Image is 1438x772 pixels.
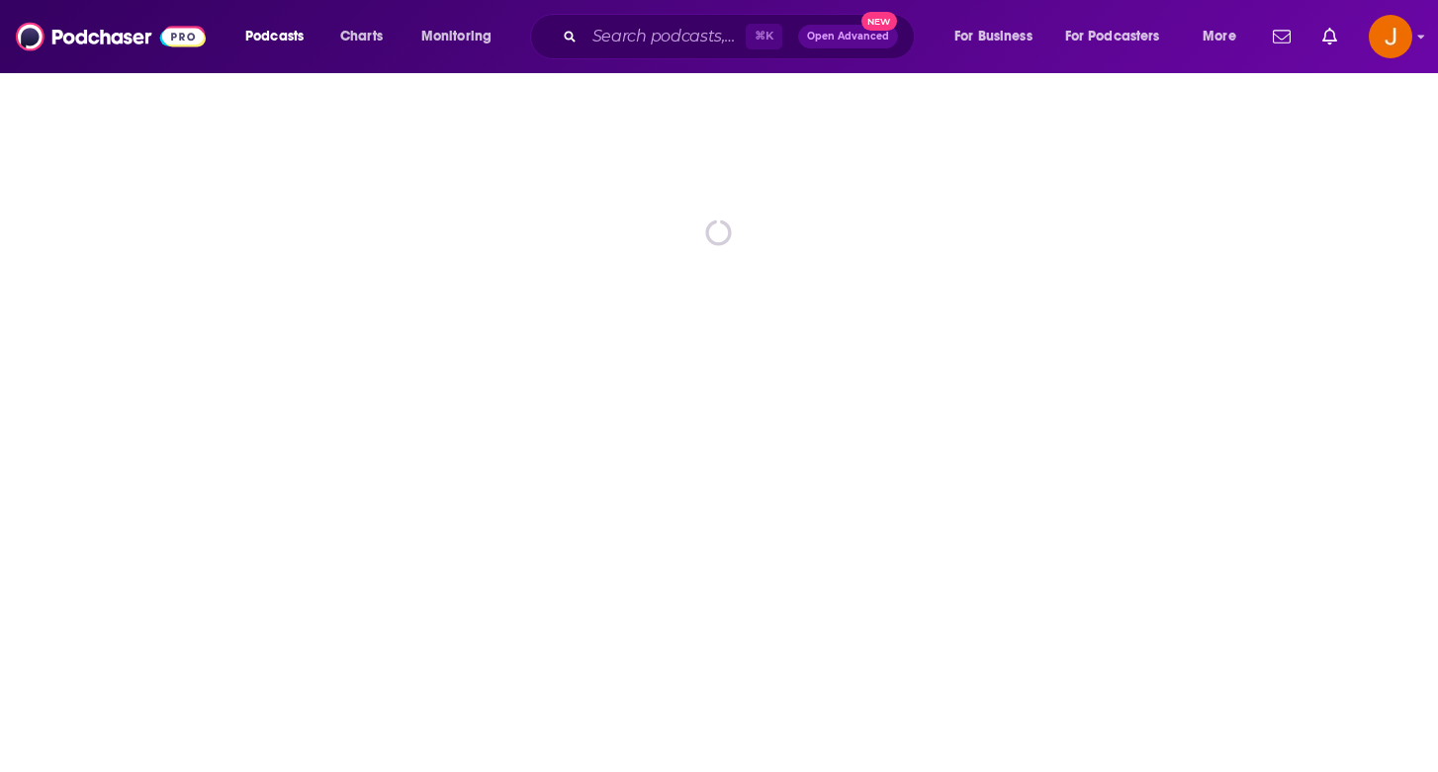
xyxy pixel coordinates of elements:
img: Podchaser - Follow, Share and Rate Podcasts [16,18,206,55]
button: open menu [231,21,329,52]
input: Search podcasts, credits, & more... [584,21,746,52]
span: Open Advanced [807,32,889,42]
a: Charts [327,21,395,52]
a: Show notifications dropdown [1265,20,1299,53]
span: For Podcasters [1065,23,1160,50]
span: For Business [954,23,1033,50]
button: open menu [407,21,517,52]
span: More [1203,23,1236,50]
button: open menu [941,21,1057,52]
div: Search podcasts, credits, & more... [549,14,934,59]
button: open menu [1189,21,1261,52]
button: Open AdvancedNew [798,25,898,48]
span: Charts [340,23,383,50]
a: Show notifications dropdown [1314,20,1345,53]
img: User Profile [1369,15,1412,58]
span: Podcasts [245,23,304,50]
span: Monitoring [421,23,492,50]
button: open menu [1052,21,1189,52]
button: Show profile menu [1369,15,1412,58]
span: New [861,12,897,31]
span: Logged in as justine87181 [1369,15,1412,58]
span: ⌘ K [746,24,782,49]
